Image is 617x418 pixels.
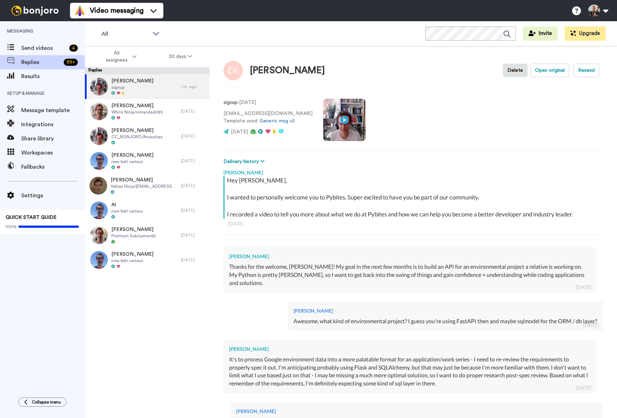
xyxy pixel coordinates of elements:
[111,176,177,184] span: [PERSON_NAME]
[223,158,267,166] button: Delivery history
[21,149,85,157] span: Workspaces
[21,120,85,129] span: Integrations
[90,6,144,16] span: Video messaging
[18,397,66,407] button: Collapse menu
[21,191,85,200] span: Settings
[503,64,528,77] button: Delete
[69,45,78,52] div: 4
[576,384,592,391] div: [DATE]
[21,106,85,115] span: Message template
[85,99,209,124] a: [PERSON_NAME]White Ninja/viniandadri89[DATE]
[111,109,163,115] span: White Ninja/viniandadri89
[6,224,17,230] span: 100%
[250,65,325,76] div: [PERSON_NAME]
[293,317,597,325] div: Awesome, what kind of environmental project? I guess you're using FastAPI then and maybe sqlmodel...
[21,163,85,171] span: Fallbacks
[64,59,78,66] div: 99 +
[236,408,597,415] div: [PERSON_NAME]
[90,103,108,120] img: d1d50f06-ae92-4189-b9cd-17a6ab2c872c-thumb.jpg
[90,127,108,145] img: c77b8c34-0ae7-428d-9ddc-7ba8bfb5b8cc-thumb.jpg
[85,67,209,74] div: Replies
[153,50,208,63] button: 30 days
[229,346,590,353] div: [PERSON_NAME]
[111,102,163,109] span: [PERSON_NAME]
[6,215,57,220] span: QUICK START GUIDE
[21,72,85,81] span: Results
[101,30,149,38] span: All
[223,100,238,105] strong: signup
[181,183,206,188] div: [DATE]
[85,124,209,149] a: [PERSON_NAME]CC_BONJORO/Anoushay[DATE]
[21,134,85,143] span: Share library
[181,133,206,139] div: [DATE]
[111,208,143,214] span: new belt various
[90,251,108,269] img: 5c65533e-4c9f-40a4-973f-5562398c4f2d-thumb.jpg
[85,173,209,198] a: [PERSON_NAME]Yellow Ninja/[EMAIL_ADDRESS][DOMAIN_NAME][DATE]
[229,263,590,287] div: Thanks for the welcome, [PERSON_NAME]! My goal in the next few months is to build an API for an e...
[85,223,209,248] a: [PERSON_NAME]Premium Sub/james65[DATE]
[85,248,209,272] a: [PERSON_NAME]new belt various[DATE]
[260,118,295,123] a: Generic msg v2
[111,233,156,239] span: Premium Sub/james65
[574,64,599,77] button: Resend
[111,159,153,164] span: new belt various
[111,258,153,263] span: new belt various
[21,58,61,66] span: Replies
[181,257,206,263] div: [DATE]
[111,201,143,208] span: Al
[223,61,243,80] img: Image of Elynor Kamil
[227,176,601,219] div: Hey [PERSON_NAME], I wanted to personally welcome you to Pybites. Super excited to have you be pa...
[181,109,206,114] div: [DATE]
[181,208,206,213] div: [DATE]
[223,166,603,176] div: [PERSON_NAME]
[231,129,248,134] span: [DATE]
[111,184,177,189] span: Yellow Ninja/[EMAIL_ADDRESS][DOMAIN_NAME]
[583,322,599,329] div: [DATE]
[223,99,313,106] p: : [DATE]
[89,177,107,195] img: a9bf945d-61f4-4b59-8a8b-c3706c452e4d-thumb.jpg
[74,5,86,16] img: vm-color.svg
[8,6,62,16] img: bj-logo-header-white.svg
[228,220,599,227] div: [DATE]
[90,78,108,95] img: d7ff3949-12ae-4579-97f4-e7c1c2f62a32-thumb.jpg
[293,307,597,314] div: [PERSON_NAME]
[90,202,108,219] img: 5c65533e-4c9f-40a4-973f-5562398c4f2d-thumb.jpg
[111,127,163,134] span: [PERSON_NAME]
[530,64,569,77] button: Open original
[21,44,66,52] span: Send videos
[102,50,131,64] span: All assignees
[181,232,206,238] div: [DATE]
[229,355,590,388] div: It's to process Google environment data into a more palatable format for an application/work seri...
[85,149,209,173] a: [PERSON_NAME]new belt various[DATE]
[90,152,108,170] img: 5c65533e-4c9f-40a4-973f-5562398c4f2d-thumb.jpg
[111,226,156,233] span: [PERSON_NAME]
[111,77,153,85] span: [PERSON_NAME]
[86,47,153,66] button: All assignees
[111,134,163,140] span: CC_BONJORO/Anoushay
[181,158,206,164] div: [DATE]
[111,152,153,159] span: [PERSON_NAME]
[576,284,592,291] div: [DATE]
[90,226,108,244] img: 548f08b9-2fd5-43fe-8916-afcc7ef314e1-thumb.jpg
[565,27,606,41] button: Upgrade
[229,253,590,260] div: [PERSON_NAME]
[181,84,206,89] div: 1 hr. ago
[223,110,313,125] p: [EMAIL_ADDRESS][DOMAIN_NAME] Template used:
[111,85,153,90] span: signup
[32,399,61,405] span: Collapse menu
[85,198,209,223] a: Alnew belt various[DATE]
[85,74,209,99] a: [PERSON_NAME]signup1 hr. ago
[111,251,153,258] span: [PERSON_NAME]
[523,27,558,41] button: Invite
